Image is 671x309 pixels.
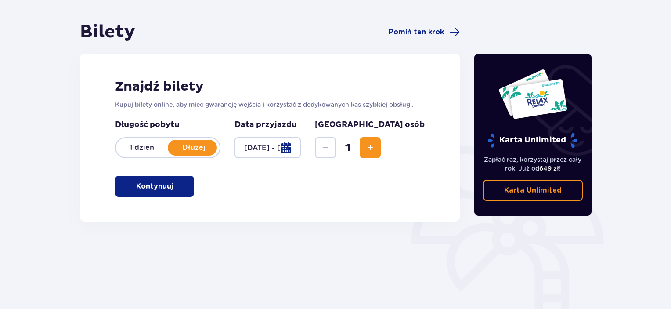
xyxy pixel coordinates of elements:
button: Decrease [315,137,336,158]
a: Karta Unlimited [483,180,583,201]
p: Dłużej [168,143,220,153]
span: 1 [338,141,358,154]
h2: Znajdź bilety [115,78,425,95]
p: Kupuj bilety online, aby mieć gwarancję wejścia i korzystać z dedykowanych kas szybkiej obsługi. [115,100,425,109]
button: Increase [360,137,381,158]
p: Długość pobytu [115,120,220,130]
h1: Bilety [80,21,135,43]
p: Data przyjazdu [234,120,297,130]
button: Kontynuuj [115,176,194,197]
a: Pomiń ten krok [389,27,460,37]
p: [GEOGRAPHIC_DATA] osób [315,120,425,130]
p: Karta Unlimited [504,185,562,195]
span: 649 zł [539,165,559,172]
p: Kontynuuj [136,182,173,191]
span: Pomiń ten krok [389,27,444,37]
p: Karta Unlimited [487,133,578,148]
p: 1 dzień [116,143,168,153]
p: Zapłać raz, korzystaj przez cały rok. Już od ! [483,155,583,173]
